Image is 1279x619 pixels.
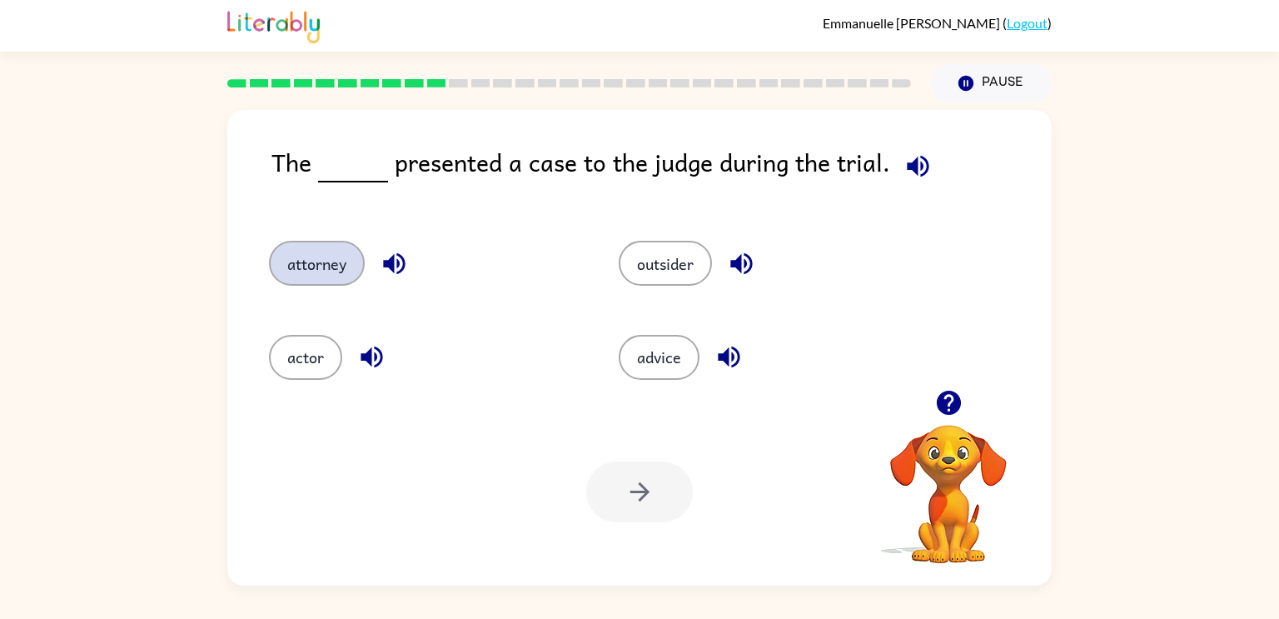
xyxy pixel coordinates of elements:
video: Your browser must support playing .mp4 files to use Literably. Please try using another browser. [865,399,1032,566]
button: attorney [269,241,365,286]
button: actor [269,335,342,380]
div: ( ) [823,15,1052,31]
img: Literably [227,7,320,43]
a: Logout [1007,15,1048,31]
div: The presented a case to the judge during the trial. [271,143,1052,207]
button: advice [619,335,699,380]
button: Pause [931,64,1052,102]
button: outsider [619,241,712,286]
span: Emmanuelle [PERSON_NAME] [823,15,1003,31]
